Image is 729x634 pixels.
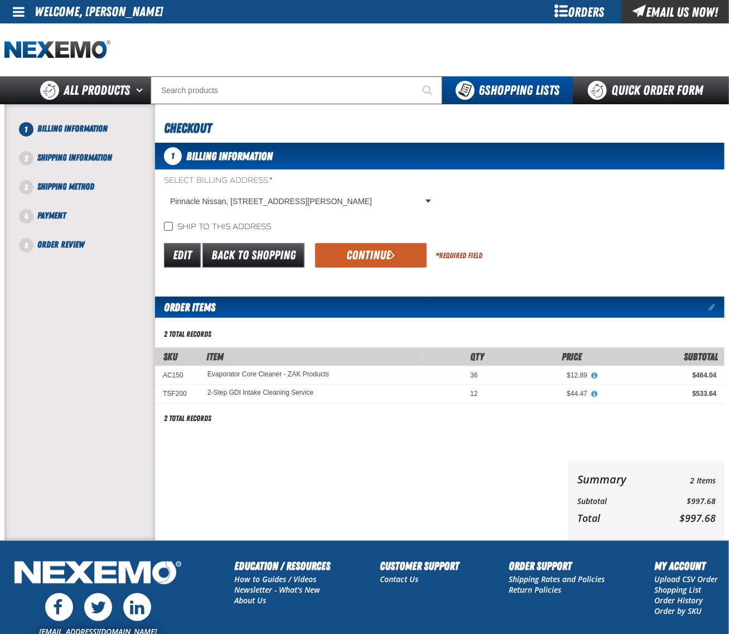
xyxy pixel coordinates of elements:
[509,558,605,574] h2: Order Support
[479,83,485,98] strong: 6
[509,574,605,584] a: Shipping Rates and Policies
[151,76,442,104] input: Search
[4,40,110,60] img: Nexemo logo
[64,80,130,100] span: All Products
[380,574,418,584] a: Contact Us
[37,181,94,192] span: Shipping Method
[155,366,200,384] td: AC150
[202,243,305,268] a: Back to Shopping
[494,371,587,380] div: $12.89
[19,209,33,224] span: 4
[494,389,587,398] div: $44.47
[577,470,657,489] th: Summary
[19,238,33,253] span: 5
[603,389,717,398] div: $533.64
[207,389,313,397] a: 2-Step GDI Intake Cleaning Service
[587,389,602,399] button: View All Prices for 2-Step GDI Intake Cleaning Service
[164,120,211,136] span: Checkout
[186,149,273,163] span: Billing Information
[37,123,108,134] span: Billing Information
[163,351,177,362] a: SKU
[654,558,718,574] h2: My Account
[164,222,173,231] input: Ship to this address
[132,76,151,104] button: Open All Products pages
[170,196,423,207] span: Pinnacle Nissan, [STREET_ADDRESS][PERSON_NAME]
[19,151,33,166] span: 2
[562,351,582,362] span: Price
[164,222,271,233] label: Ship to this address
[471,351,485,362] span: Qty
[436,250,482,261] div: Required Field
[470,390,477,398] span: 12
[234,558,330,574] h2: Education / Resources
[164,243,201,268] a: Edit
[654,574,718,584] a: Upload CSV Order
[19,180,33,195] span: 3
[603,371,717,380] div: $464.04
[380,558,459,574] h2: Customer Support
[18,122,155,251] nav: Checkout steps. Current step is Billing Information. Step 1 of 5
[234,584,320,595] a: Newsletter - What's New
[207,371,329,379] a: Evaporator Core Cleaner - ZAK Products
[164,413,211,424] div: 2 total records
[26,180,155,209] li: Shipping Method. Step 3 of 5. Not Completed
[37,152,112,163] span: Shipping Information
[479,83,559,98] span: Shopping Lists
[155,385,200,403] td: TSF200
[206,351,224,362] span: Item
[164,329,211,340] div: 2 total records
[26,151,155,180] li: Shipping Information. Step 2 of 5. Not Completed
[234,574,316,584] a: How to Guides / Videos
[509,584,561,595] a: Return Policies
[684,351,718,362] span: Subtotal
[573,76,724,104] a: Quick Order Form
[654,584,701,595] a: Shopping List
[155,297,215,318] h2: Order Items
[11,558,185,591] img: Nexemo Logo
[657,470,716,489] td: 2 Items
[587,371,602,381] button: View All Prices for Evaporator Core Cleaner - ZAK Products
[442,76,573,104] button: You have 6 Shopping Lists. Open to view details
[26,238,155,251] li: Order Review. Step 5 of 5. Not Completed
[234,595,266,606] a: About Us
[470,371,477,379] span: 36
[654,606,702,616] a: Order by SKU
[708,303,725,311] a: Edit items
[315,243,427,268] button: Continue
[657,494,716,509] td: $997.68
[26,122,155,151] li: Billing Information. Step 1 of 5. Not Completed
[26,209,155,238] li: Payment. Step 4 of 5. Not Completed
[679,511,716,525] span: $997.68
[414,76,442,104] button: Start Searching
[4,40,110,60] a: Home
[654,595,703,606] a: Order History
[577,494,657,509] th: Subtotal
[164,176,436,186] label: Select Billing Address
[37,239,84,250] span: Order Review
[19,122,33,137] span: 1
[37,210,66,221] span: Payment
[577,509,657,527] th: Total
[164,147,182,165] span: 1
